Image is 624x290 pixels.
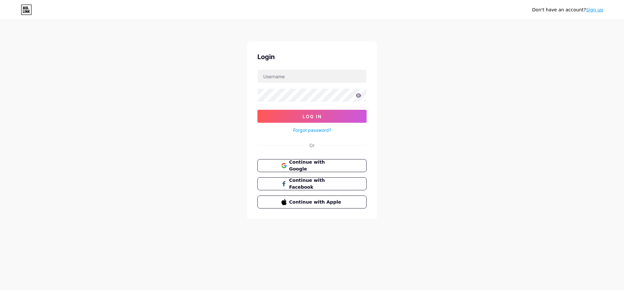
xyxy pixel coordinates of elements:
[289,159,343,172] span: Continue with Google
[586,7,603,12] a: Sign up
[257,177,367,190] button: Continue with Facebook
[532,6,603,13] div: Don't have an account?
[293,127,331,133] a: Forgot password?
[257,195,367,208] button: Continue with Apple
[257,159,367,172] button: Continue with Google
[289,199,343,206] span: Continue with Apple
[258,70,366,83] input: Username
[309,142,315,149] div: Or
[257,52,367,62] div: Login
[289,177,343,191] span: Continue with Facebook
[257,110,367,123] button: Log In
[303,114,322,119] span: Log In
